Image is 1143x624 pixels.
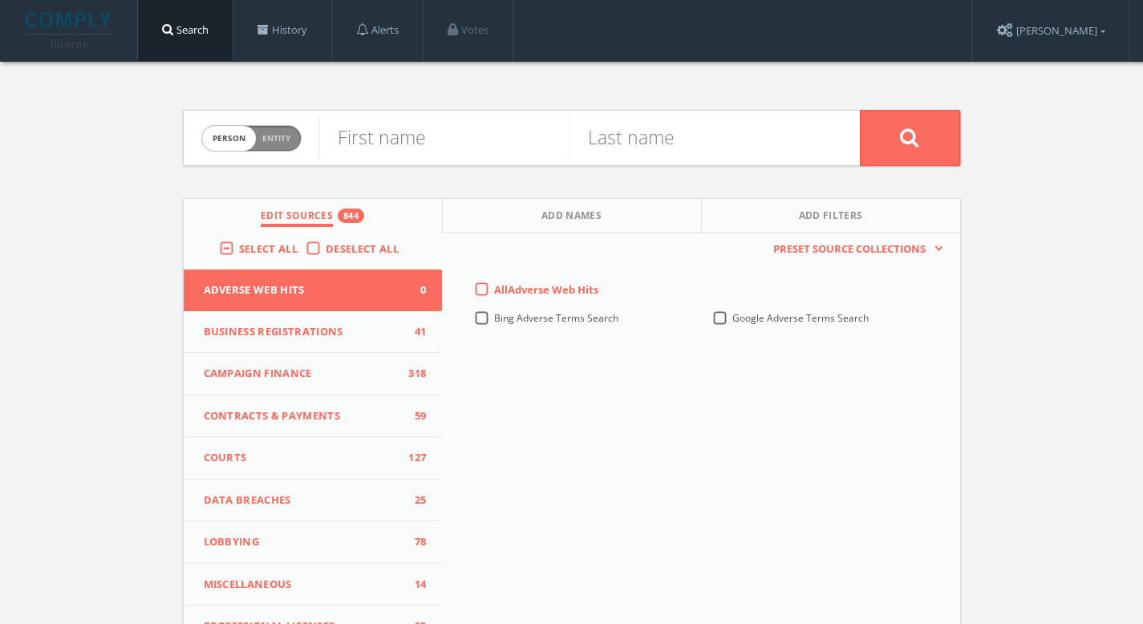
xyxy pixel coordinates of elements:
[204,366,403,382] span: Campaign Finance
[732,311,869,325] span: Google Adverse Terms Search
[494,282,598,297] span: All Adverse Web Hits
[202,126,256,151] span: person
[184,269,443,311] button: Adverse Web Hits0
[204,324,403,340] span: Business Registrations
[402,324,426,340] span: 41
[338,209,364,223] div: 844
[204,450,403,466] span: Courts
[184,353,443,395] button: Campaign Finance318
[402,450,426,466] span: 127
[204,577,403,593] span: Miscellaneous
[25,12,115,49] img: illumis
[184,521,443,564] button: Lobbying78
[184,199,443,233] button: Edit Sources844
[765,241,934,257] span: Preset Source Collections
[765,241,943,257] button: Preset Source Collections
[184,437,443,480] button: Courts127
[326,241,399,256] span: Deselect All
[204,282,403,298] span: Adverse Web Hits
[494,311,618,325] span: Bing Adverse Terms Search
[799,209,863,227] span: Add Filters
[184,395,443,438] button: Contracts & Payments59
[402,408,426,424] span: 59
[402,366,426,382] span: 318
[702,199,960,233] button: Add Filters
[262,132,290,144] span: Entity
[541,209,602,227] span: Add Names
[402,492,426,509] span: 25
[204,534,403,550] span: Lobbying
[261,209,333,227] span: Edit Sources
[184,311,443,354] button: Business Registrations41
[239,241,298,256] span: Select All
[402,577,426,593] span: 14
[184,480,443,522] button: Data Breaches25
[402,534,426,550] span: 78
[204,408,403,424] span: Contracts & Payments
[402,282,426,298] span: 0
[204,492,403,509] span: Data Breaches
[443,199,702,233] button: Add Names
[184,564,443,606] button: Miscellaneous14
